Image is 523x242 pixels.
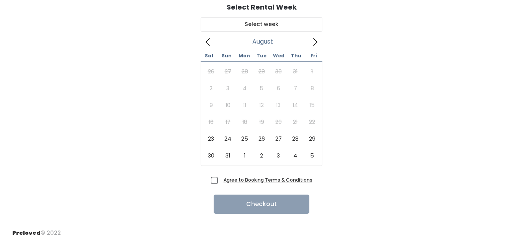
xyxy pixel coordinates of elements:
[214,195,309,214] button: Checkout
[288,54,305,58] span: Thu
[287,130,304,147] span: August 28, 2025
[236,147,253,164] span: September 1, 2025
[203,130,219,147] span: August 23, 2025
[224,177,312,183] a: Agree to Booking Terms & Conditions
[12,229,41,237] span: Preloved
[253,54,270,58] span: Tue
[235,54,253,58] span: Mon
[304,147,320,164] span: September 5, 2025
[252,40,273,43] span: August
[270,130,287,147] span: August 27, 2025
[227,3,297,11] h1: Select Rental Week
[203,147,219,164] span: August 30, 2025
[218,54,235,58] span: Sun
[201,54,218,58] span: Sat
[270,147,287,164] span: September 3, 2025
[287,147,304,164] span: September 4, 2025
[219,130,236,147] span: August 24, 2025
[219,147,236,164] span: August 31, 2025
[270,54,288,58] span: Wed
[236,130,253,147] span: August 25, 2025
[304,130,320,147] span: August 29, 2025
[201,17,322,32] input: Select week
[12,223,61,237] div: © 2022
[253,130,270,147] span: August 26, 2025
[305,54,322,58] span: Fri
[253,147,270,164] span: September 2, 2025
